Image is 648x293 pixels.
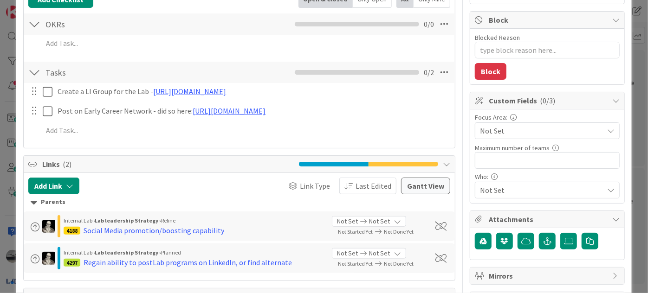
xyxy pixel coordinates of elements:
div: Social Media promotion/boosting capability [84,225,224,236]
span: Not Started Yet [338,228,373,235]
span: Not Set [480,185,603,196]
div: 4188 [64,227,80,235]
span: Planned [161,249,181,256]
div: Focus Area: [475,114,620,121]
span: Not Set [369,248,390,258]
span: Not Set [337,217,358,226]
button: Gantt View [401,178,450,194]
input: Add Checklist... [42,64,222,81]
b: Lab leadership Strategy › [95,249,161,256]
span: Not Started Yet [338,260,373,267]
img: WS [42,252,55,265]
label: Maximum number of teams [475,144,550,152]
span: Not Set [337,248,358,258]
img: WS [42,220,55,233]
span: Internal Lab › [64,217,95,224]
button: Add Link [28,178,79,194]
input: Add Checklist... [42,16,222,32]
span: ( 2 ) [63,159,71,169]
a: [URL][DOMAIN_NAME] [153,87,226,96]
span: Links [42,159,294,170]
button: Block [475,63,506,80]
button: Last Edited [339,178,396,194]
span: ( 0/3 ) [540,96,555,105]
span: Internal Lab › [64,249,95,256]
span: Not Done Yet [384,228,414,235]
span: Not Set [369,217,390,226]
b: Lab leadership Strategy › [95,217,161,224]
span: 0 / 0 [424,19,434,30]
span: Refine [161,217,175,224]
p: Create a LI Group for the Lab - [58,86,448,97]
div: Who: [475,173,620,180]
span: Mirrors [489,270,608,281]
div: 4297 [64,259,80,267]
div: Parents [31,197,448,207]
a: [URL][DOMAIN_NAME] [193,106,266,115]
span: Link Type [300,180,330,191]
span: Attachments [489,214,608,225]
label: Blocked Reason [475,33,520,42]
p: Post on Early Career Network - did so here: [58,106,448,116]
span: Custom Fields [489,95,608,106]
span: 0 / 2 [424,67,434,78]
div: Regain ability to postLab programs on LinkedIn, or find alternate [84,257,292,268]
span: Not Set [480,125,603,136]
span: Not Done Yet [384,260,414,267]
span: Block [489,14,608,25]
span: Last Edited [356,180,391,191]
